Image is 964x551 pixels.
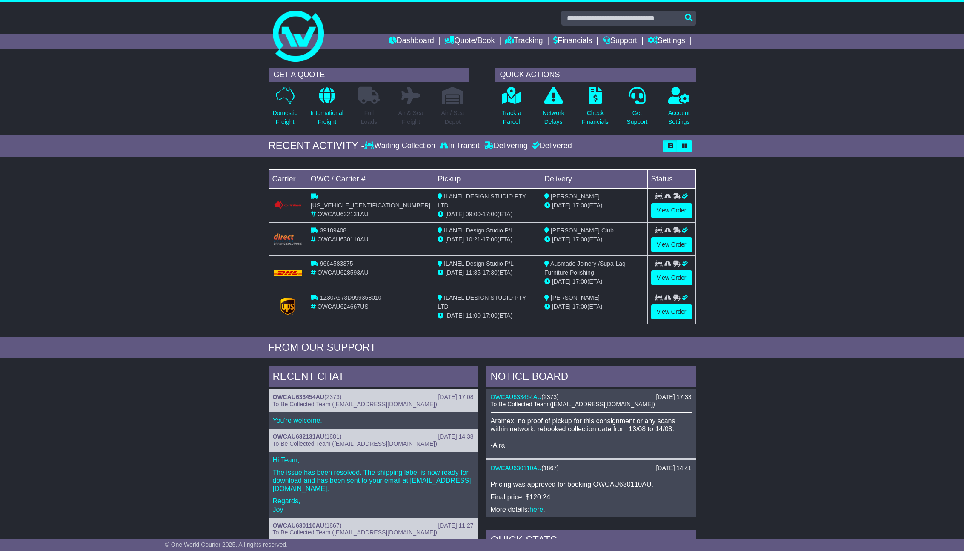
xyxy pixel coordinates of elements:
[438,193,526,209] span: ILANEL DESIGN STUDIO PTY LTD
[434,169,541,188] td: Pickup
[491,417,692,450] p: Aramex: no proof of pickup for this consignment or any scans within network, rebooked collection ...
[626,86,648,131] a: GetSupport
[441,109,464,126] p: Air / Sea Depot
[318,236,369,243] span: OWCAU630110AU
[483,269,498,276] span: 17:30
[274,201,302,210] img: Couriers_Please.png
[269,68,469,82] div: GET A QUOTE
[272,86,297,131] a: DomesticFreight
[651,304,692,319] a: View Order
[273,529,437,536] span: To Be Collected Team ([EMAIL_ADDRESS][DOMAIN_NAME])
[318,211,369,218] span: OWCAU632131AU
[572,303,587,310] span: 17:00
[318,303,369,310] span: OWCAU624667US
[165,541,288,548] span: © One World Courier 2025. All rights reserved.
[552,202,571,209] span: [DATE]
[273,440,437,447] span: To Be Collected Team ([EMAIL_ADDRESS][DOMAIN_NAME])
[491,505,692,514] p: More details: .
[273,522,324,529] a: OWCAU630110AU
[544,465,557,471] span: 1867
[551,227,614,234] span: [PERSON_NAME] Club
[326,522,340,529] span: 1867
[651,203,692,218] a: View Order
[310,86,344,131] a: InternationalFreight
[483,236,498,243] span: 17:00
[445,211,464,218] span: [DATE]
[438,294,526,310] span: ILANEL DESIGN STUDIO PTY LTD
[582,109,609,126] p: Check Financials
[269,366,478,389] div: RECENT CHAT
[505,34,543,49] a: Tracking
[491,465,692,472] div: ( )
[529,506,543,513] a: here
[269,140,365,152] div: RECENT ACTIVITY -
[311,202,430,209] span: [US_VEHICLE_IDENTIFICATION_NUMBER]
[272,109,297,126] p: Domestic Freight
[501,86,522,131] a: Track aParcel
[466,236,481,243] span: 10:21
[542,86,564,131] a: NetworkDelays
[273,393,324,400] a: OWCAU633454AU
[491,480,692,488] p: Pricing was approved for booking OWCAU630110AU.
[552,278,571,285] span: [DATE]
[273,393,474,401] div: ( )
[444,227,514,234] span: ILANEL Design Studio P/L
[544,235,644,244] div: (ETA)
[273,456,474,464] p: Hi Team,
[273,433,474,440] div: ( )
[438,393,473,401] div: [DATE] 17:08
[483,211,498,218] span: 17:00
[544,393,557,400] span: 2373
[491,465,542,471] a: OWCAU630110AU
[466,211,481,218] span: 09:00
[491,401,655,408] span: To Be Collected Team ([EMAIL_ADDRESS][DOMAIN_NAME])
[668,109,690,126] p: Account Settings
[438,268,537,277] div: - (ETA)
[491,393,692,401] div: ( )
[572,202,587,209] span: 17:00
[318,269,369,276] span: OWCAU628593AU
[269,342,696,354] div: FROM OUR SUPPORT
[581,86,609,131] a: CheckFinancials
[445,312,464,319] span: [DATE]
[491,493,692,501] p: Final price: $120.24.
[438,210,537,219] div: - (ETA)
[544,260,626,276] span: Ausmade Joinery /Supa-Laq Furniture Polishing
[320,260,353,267] span: 9664583375
[542,109,564,126] p: Network Delays
[482,141,530,151] div: Delivering
[269,169,307,188] td: Carrier
[486,366,696,389] div: NOTICE BOARD
[444,260,514,267] span: ILANEL Design Studio P/L
[326,393,340,400] span: 2373
[311,109,343,126] p: International Freight
[364,141,437,151] div: Waiting Collection
[398,109,423,126] p: Air & Sea Freight
[552,303,571,310] span: [DATE]
[466,312,481,319] span: 11:00
[553,34,592,49] a: Financials
[551,193,600,200] span: [PERSON_NAME]
[273,522,474,529] div: ( )
[273,401,437,408] span: To Be Collected Team ([EMAIL_ADDRESS][DOMAIN_NAME])
[445,236,464,243] span: [DATE]
[438,311,537,320] div: - (ETA)
[273,468,474,493] p: The issue has been resolved. The shipping label is now ready for download and has been sent to yo...
[647,169,695,188] td: Status
[656,465,691,472] div: [DATE] 14:41
[280,298,295,315] img: GetCarrierServiceLogo
[445,269,464,276] span: [DATE]
[444,34,495,49] a: Quote/Book
[651,237,692,252] a: View Order
[273,433,324,440] a: OWCAU632131AU
[273,416,474,425] p: You're welcome.
[552,236,571,243] span: [DATE]
[651,270,692,285] a: View Order
[320,227,346,234] span: 39189408
[438,141,482,151] div: In Transit
[438,522,473,529] div: [DATE] 11:27
[438,433,473,440] div: [DATE] 14:38
[544,302,644,311] div: (ETA)
[572,278,587,285] span: 17:00
[389,34,434,49] a: Dashboard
